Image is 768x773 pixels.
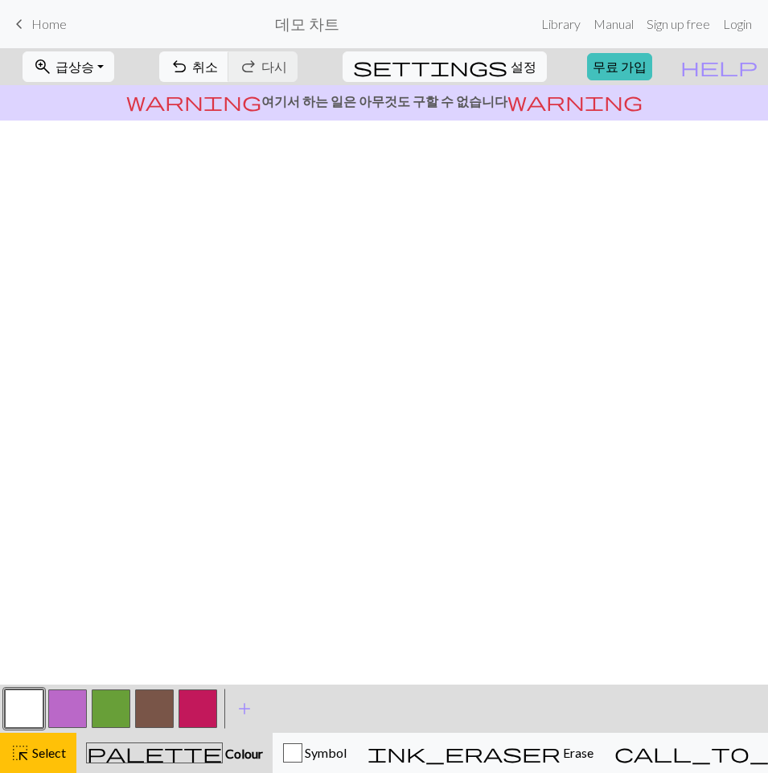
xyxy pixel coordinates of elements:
span: keyboard_arrow_left [10,13,29,35]
button: 취소 [159,51,229,82]
span: highlight_alt [10,742,30,764]
span: ink_eraser [368,742,561,764]
span: undo [170,55,189,78]
span: add [235,697,254,720]
span: settings [353,55,507,78]
a: Library [535,8,587,40]
span: 설정 [511,57,536,76]
span: help [680,55,758,78]
font: Symbol [305,745,347,760]
font: Colour [225,746,263,761]
span: palette [87,742,222,764]
i: 설정 [353,57,507,76]
span: warning [507,90,643,112]
button: 급상승 [23,51,114,82]
font: Select [32,745,66,760]
a: Home [10,10,67,38]
span: Home [31,16,67,31]
span: 급상승 [55,59,94,74]
span: warning [126,90,261,112]
span: 취소 [192,59,218,74]
h2: 데모 차트 [275,14,339,33]
button: 설정설정 [343,51,547,82]
a: 무료 가입 [587,53,652,80]
a: Sign up free [640,8,717,40]
font: Erase [563,745,593,760]
font: 여기서 하는 일은 아무것도 구할 수 없습니다 [261,93,507,108]
button: Erase [357,733,604,773]
span: zoom_in [33,55,52,78]
a: Manual [587,8,640,40]
button: Colour [76,733,273,773]
a: Login [717,8,758,40]
button: Symbol [273,733,357,773]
